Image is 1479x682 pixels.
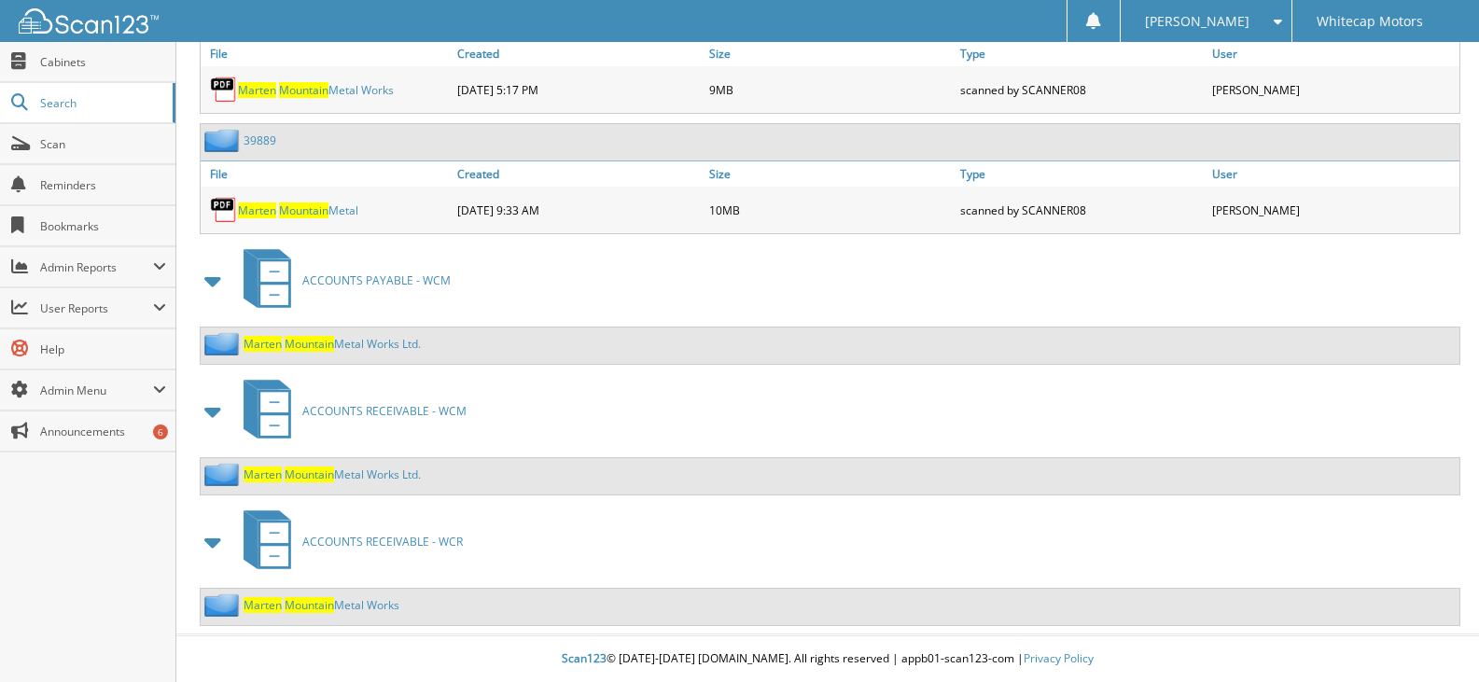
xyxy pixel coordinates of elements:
a: Created [453,41,705,66]
div: © [DATE]-[DATE] [DOMAIN_NAME]. All rights reserved | appb01-scan123-com | [176,636,1479,682]
a: Marten MountainMetal [238,202,358,218]
a: Type [956,41,1207,66]
a: Marten MountainMetal Works Ltd. [244,466,421,482]
span: [PERSON_NAME] [1145,16,1249,27]
span: Bookmarks [40,218,166,234]
span: Mountain [285,597,334,613]
span: User Reports [40,300,153,316]
span: Whitecap Motors [1317,16,1423,27]
span: Marten [244,466,282,482]
a: User [1207,41,1459,66]
span: Marten [244,336,282,352]
span: Marten [238,82,276,98]
div: [PERSON_NAME] [1207,191,1459,229]
span: Mountain [279,82,328,98]
span: Cabinets [40,54,166,70]
span: Mountain [285,336,334,352]
span: Admin Menu [40,383,153,398]
span: Scan123 [562,650,607,666]
span: ACCOUNTS RECEIVABLE - WCM [302,403,467,419]
span: ACCOUNTS PAYABLE - WCM [302,272,451,288]
div: scanned by SCANNER08 [956,191,1207,229]
span: Reminders [40,177,166,193]
div: 9MB [705,71,956,108]
a: Size [705,161,956,187]
span: Help [40,341,166,357]
a: Marten MountainMetal Works [238,82,394,98]
a: Marten MountainMetal Works [244,597,399,613]
a: ACCOUNTS RECEIVABLE - WCR [232,505,463,578]
div: scanned by SCANNER08 [956,71,1207,108]
a: 39889 [244,132,276,148]
a: Type [956,161,1207,187]
div: 6 [153,425,168,439]
a: ACCOUNTS PAYABLE - WCM [232,244,451,317]
span: Marten [244,597,282,613]
img: scan123-logo-white.svg [19,8,159,34]
div: [PERSON_NAME] [1207,71,1459,108]
a: Size [705,41,956,66]
a: File [201,41,453,66]
span: Admin Reports [40,259,153,275]
img: folder2.png [204,129,244,152]
span: Mountain [285,466,334,482]
img: PDF.png [210,76,238,104]
a: User [1207,161,1459,187]
span: Mountain [279,202,328,218]
img: folder2.png [204,463,244,486]
a: Marten MountainMetal Works Ltd. [244,336,421,352]
img: PDF.png [210,196,238,224]
img: folder2.png [204,593,244,617]
img: folder2.png [204,332,244,355]
a: Created [453,161,705,187]
div: 10MB [705,191,956,229]
div: [DATE] 9:33 AM [453,191,705,229]
span: Marten [238,202,276,218]
a: ACCOUNTS RECEIVABLE - WCM [232,374,467,448]
a: File [201,161,453,187]
div: [DATE] 5:17 PM [453,71,705,108]
a: Privacy Policy [1024,650,1094,666]
span: Search [40,95,163,111]
span: ACCOUNTS RECEIVABLE - WCR [302,534,463,550]
span: Scan [40,136,166,152]
span: Announcements [40,424,166,439]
